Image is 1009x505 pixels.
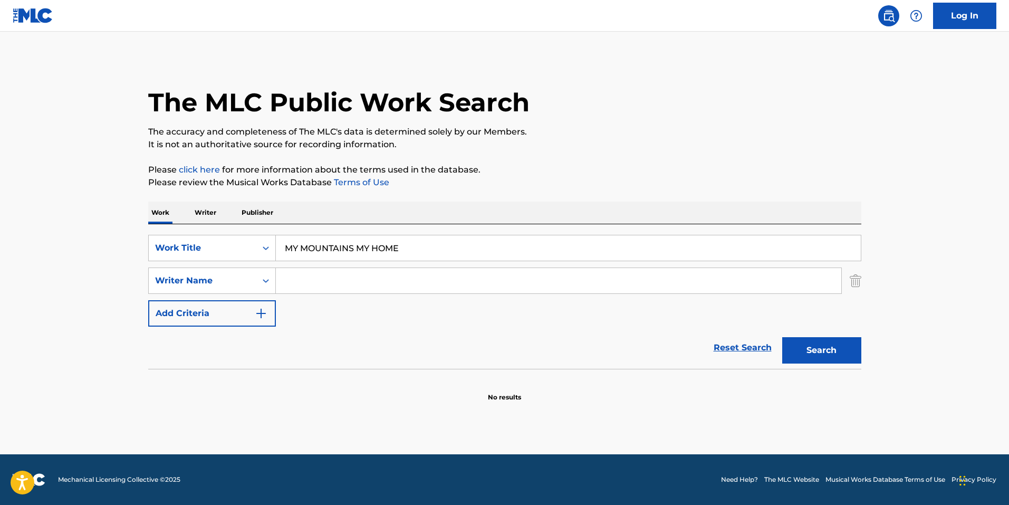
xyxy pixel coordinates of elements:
a: Reset Search [708,336,777,359]
p: Please review the Musical Works Database [148,176,861,189]
img: logo [13,473,45,486]
p: No results [488,380,521,402]
form: Search Form [148,235,861,369]
a: Terms of Use [332,177,389,187]
a: Log In [933,3,996,29]
img: search [882,9,895,22]
h1: The MLC Public Work Search [148,87,530,118]
img: MLC Logo [13,8,53,23]
div: Writer Name [155,274,250,287]
div: Work Title [155,242,250,254]
a: click here [179,165,220,175]
a: Musical Works Database Terms of Use [825,475,945,484]
p: Work [148,202,172,224]
p: The accuracy and completeness of The MLC's data is determined solely by our Members. [148,126,861,138]
a: Public Search [878,5,899,26]
div: Drag [959,465,966,497]
a: The MLC Website [764,475,819,484]
button: Search [782,337,861,364]
img: Delete Criterion [850,268,861,294]
span: Mechanical Licensing Collective © 2025 [58,475,180,484]
a: Privacy Policy [952,475,996,484]
img: help [910,9,922,22]
p: It is not an authoritative source for recording information. [148,138,861,151]
p: Please for more information about the terms used in the database. [148,164,861,176]
iframe: Chat Widget [956,454,1009,505]
img: 9d2ae6d4665cec9f34b9.svg [255,307,267,320]
p: Publisher [238,202,276,224]
a: Need Help? [721,475,758,484]
p: Writer [191,202,219,224]
div: Help [906,5,927,26]
button: Add Criteria [148,300,276,327]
